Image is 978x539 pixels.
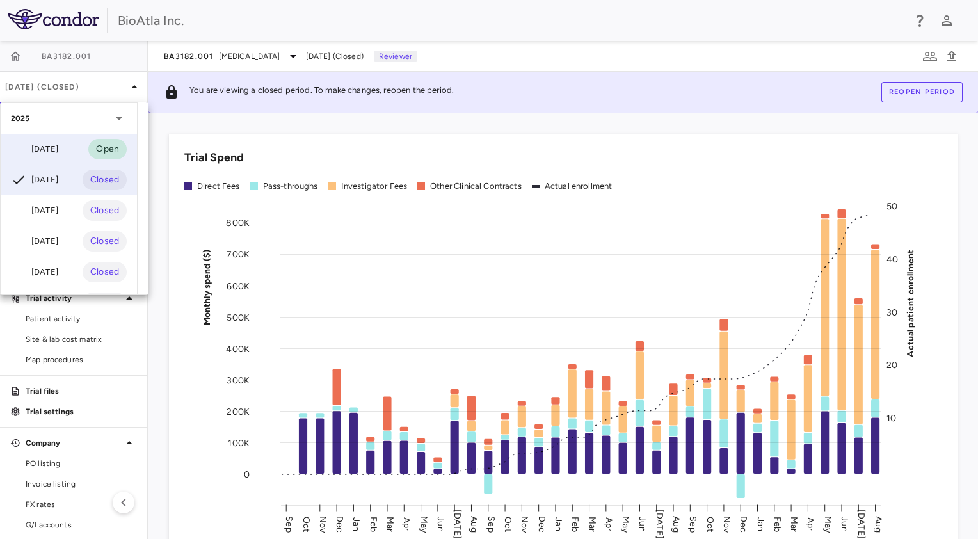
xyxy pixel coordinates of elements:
[11,264,58,280] div: [DATE]
[88,142,127,156] span: Open
[11,141,58,157] div: [DATE]
[11,113,30,124] p: 2025
[83,265,127,279] span: Closed
[11,172,58,188] div: [DATE]
[11,234,58,249] div: [DATE]
[11,203,58,218] div: [DATE]
[83,234,127,248] span: Closed
[1,103,137,134] div: 2025
[83,173,127,187] span: Closed
[83,204,127,218] span: Closed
